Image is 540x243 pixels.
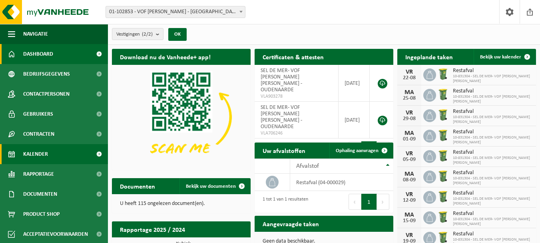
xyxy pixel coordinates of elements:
[23,44,53,64] span: Dashboard
[401,177,417,183] div: 08-09
[401,232,417,239] div: VR
[168,28,187,41] button: OK
[401,130,417,137] div: MA
[401,151,417,157] div: VR
[339,102,370,139] td: [DATE]
[453,217,532,227] span: 10-831304 - SEL DE MER- VOF [PERSON_NAME] [PERSON_NAME]
[453,156,532,165] span: 10-831304 - SEL DE MER- VOF [PERSON_NAME] [PERSON_NAME]
[436,108,450,122] img: WB-0240-HPE-GN-50
[453,129,532,135] span: Restafval
[453,190,532,197] span: Restafval
[453,135,532,145] span: 10-831304 - SEL DE MER- VOF [PERSON_NAME] [PERSON_NAME]
[120,201,243,207] p: U heeft 115 ongelezen document(en).
[336,148,379,153] span: Ophaling aanvragen
[112,28,163,40] button: Vestigingen(2/2)
[453,115,532,125] span: 10-831304 - SEL DE MER- VOF [PERSON_NAME] [PERSON_NAME]
[401,116,417,122] div: 29-08
[23,64,70,84] span: Bedrijfsgegevens
[436,129,450,142] img: WB-0240-HPE-GN-50
[401,198,417,203] div: 12-09
[255,143,313,158] h2: Uw afvalstoffen
[106,6,245,18] span: 01-102853 - VOF DEWAELE - GELAUDE - OUDENAARDE
[480,54,521,60] span: Bekijk uw kalender
[436,88,450,101] img: WB-0240-HPE-GN-50
[329,143,393,159] a: Ophaling aanvragen
[436,67,450,81] img: WB-0240-HPE-GN-50
[453,170,532,176] span: Restafval
[23,84,70,104] span: Contactpersonen
[112,65,251,169] img: Download de VHEPlus App
[261,93,332,100] span: VLA903278
[259,193,308,211] div: 1 tot 1 van 1 resultaten
[436,149,450,163] img: WB-0240-HPE-GN-50
[290,174,393,191] td: restafval (04-000029)
[361,194,377,210] button: 1
[296,163,319,169] span: Afvalstof
[261,68,302,93] span: SEL DE MER- VOF [PERSON_NAME] [PERSON_NAME] - OUDENAARDE
[401,110,417,116] div: VR
[436,190,450,203] img: WB-0240-HPE-GN-50
[339,65,370,102] td: [DATE]
[453,176,532,186] span: 10-831304 - SEL DE MER- VOF [PERSON_NAME] [PERSON_NAME]
[401,218,417,224] div: 15-09
[453,74,532,84] span: 10-831304 - SEL DE MER- VOF [PERSON_NAME] [PERSON_NAME]
[23,104,53,124] span: Gebruikers
[261,130,332,137] span: VLA706246
[23,184,57,204] span: Documenten
[453,211,532,217] span: Restafval
[453,108,532,115] span: Restafval
[453,88,532,94] span: Restafval
[401,137,417,142] div: 01-09
[453,94,532,104] span: 10-831304 - SEL DE MER- VOF [PERSON_NAME] [PERSON_NAME]
[453,149,532,156] span: Restafval
[401,191,417,198] div: VR
[349,194,361,210] button: Previous
[23,164,54,184] span: Rapportage
[116,28,153,40] span: Vestigingen
[401,157,417,163] div: 05-09
[436,169,450,183] img: WB-0240-HPE-GN-50
[436,210,450,224] img: WB-0240-HPE-GN-50
[112,178,163,194] h2: Documenten
[397,49,461,64] h2: Ingeplande taken
[23,204,60,224] span: Product Shop
[23,24,48,44] span: Navigatie
[401,89,417,96] div: MA
[112,221,193,237] h2: Rapportage 2025 / 2024
[255,49,332,64] h2: Certificaten & attesten
[23,124,54,144] span: Contracten
[112,49,219,64] h2: Download nu de Vanheede+ app!
[453,231,532,237] span: Restafval
[377,194,389,210] button: Next
[401,75,417,81] div: 22-08
[255,216,327,231] h2: Aangevraagde taken
[453,68,532,74] span: Restafval
[401,96,417,101] div: 25-08
[401,171,417,177] div: MA
[142,32,153,37] count: (2/2)
[401,69,417,75] div: VR
[23,144,48,164] span: Kalender
[474,49,535,65] a: Bekijk uw kalender
[453,197,532,206] span: 10-831304 - SEL DE MER- VOF [PERSON_NAME] [PERSON_NAME]
[261,104,302,130] span: SEL DE MER- VOF [PERSON_NAME] [PERSON_NAME] - OUDENAARDE
[179,178,250,194] a: Bekijk uw documenten
[186,184,236,189] span: Bekijk uw documenten
[106,6,245,18] span: 01-102853 - VOF DEWAELE - GELAUDE - OUDENAARDE
[401,212,417,218] div: MA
